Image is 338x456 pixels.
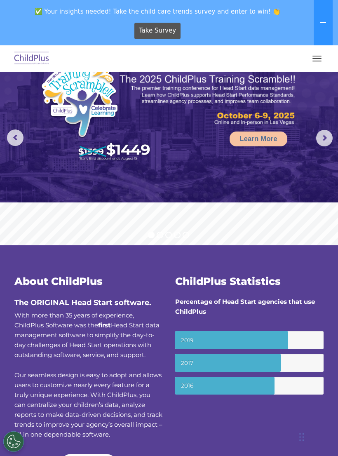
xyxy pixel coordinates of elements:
small: 2019 [175,331,324,349]
a: Learn More [230,132,287,146]
img: ChildPlus by Procare Solutions [12,49,51,68]
small: 2016 [175,377,324,395]
b: first [98,321,111,329]
span: ChildPlus Statistics [175,275,281,287]
small: 2017 [175,354,324,372]
span: The ORIGINAL Head Start software. [14,298,151,307]
span: About ChildPlus [14,275,103,287]
a: Take Survey [134,23,181,39]
button: Cookies Settings [3,431,24,452]
iframe: Chat Widget [199,367,338,456]
span: Our seamless design is easy to adopt and allows users to customize nearly every feature for a tru... [14,371,162,438]
span: ✅ Your insights needed! Take the child care trends survey and enter to win! 👏 [3,3,312,19]
strong: Percentage of Head Start agencies that use ChildPlus [175,298,315,315]
div: Drag [299,425,304,449]
span: With more than 35 years of experience, ChildPlus Software was the Head Start data management soft... [14,311,160,359]
span: Take Survey [139,24,176,38]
